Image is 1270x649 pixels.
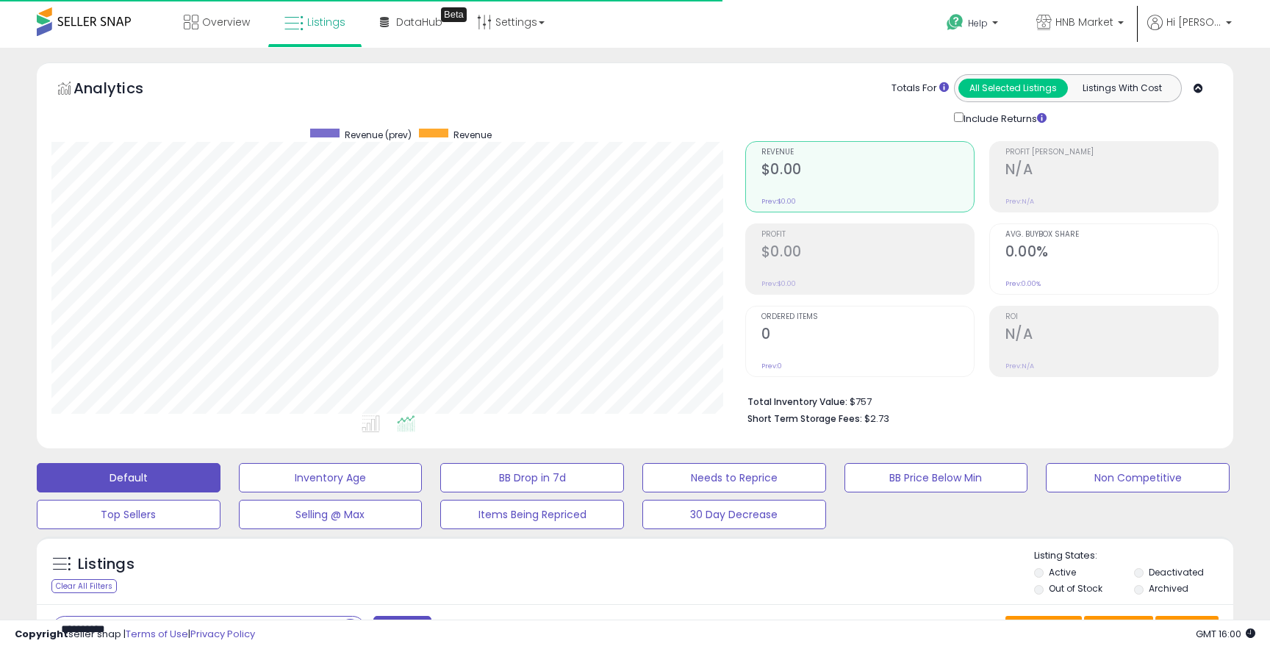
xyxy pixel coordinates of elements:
button: Listings With Cost [1067,79,1177,98]
div: seller snap | | [15,628,255,642]
strong: Copyright [15,627,68,641]
label: Archived [1149,582,1188,595]
button: Actions [1155,616,1219,641]
button: Top Sellers [37,500,220,529]
h5: Listings [78,554,134,575]
span: Overview [202,15,250,29]
h2: N/A [1005,326,1218,345]
small: Prev: 0.00% [1005,279,1041,288]
span: $2.73 [864,412,889,426]
a: Help [935,2,1013,48]
button: Filters [373,616,431,642]
li: $757 [747,392,1208,409]
button: Needs to Reprice [642,463,826,492]
label: Out of Stock [1049,582,1102,595]
span: Avg. Buybox Share [1005,231,1218,239]
span: Profit [PERSON_NAME] [1005,148,1218,157]
b: Total Inventory Value: [747,395,847,408]
button: Default [37,463,220,492]
span: DataHub [396,15,442,29]
small: Prev: N/A [1005,197,1034,206]
h2: 0 [761,326,974,345]
span: ROI [1005,313,1218,321]
small: Prev: N/A [1005,362,1034,370]
label: Active [1049,566,1076,578]
div: Totals For [891,82,949,96]
a: Hi [PERSON_NAME] [1147,15,1232,48]
span: Listings [307,15,345,29]
span: Revenue [453,129,492,141]
h2: $0.00 [761,161,974,181]
div: Tooltip anchor [441,7,467,22]
h2: N/A [1005,161,1218,181]
span: Ordered Items [761,313,974,321]
button: Non Competitive [1046,463,1230,492]
button: BB Drop in 7d [440,463,624,492]
span: Profit [761,231,974,239]
small: Prev: $0.00 [761,197,796,206]
span: Revenue (prev) [345,129,412,141]
button: Items Being Repriced [440,500,624,529]
button: Save View [1005,616,1082,641]
h2: 0.00% [1005,243,1218,263]
span: Help [968,17,988,29]
button: Selling @ Max [239,500,423,529]
button: Columns [1084,616,1153,641]
small: Prev: $0.00 [761,279,796,288]
p: Listing States: [1034,549,1233,563]
span: 2025-08-13 16:00 GMT [1196,627,1255,641]
div: Include Returns [943,110,1064,126]
span: Hi [PERSON_NAME] [1166,15,1221,29]
div: Clear All Filters [51,579,117,593]
h5: Analytics [73,78,172,102]
label: Deactivated [1149,566,1204,578]
span: HNB Market [1055,15,1113,29]
button: BB Price Below Min [844,463,1028,492]
h2: $0.00 [761,243,974,263]
i: Get Help [946,13,964,32]
button: All Selected Listings [958,79,1068,98]
b: Short Term Storage Fees: [747,412,862,425]
span: Revenue [761,148,974,157]
button: Inventory Age [239,463,423,492]
small: Prev: 0 [761,362,782,370]
button: 30 Day Decrease [642,500,826,529]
